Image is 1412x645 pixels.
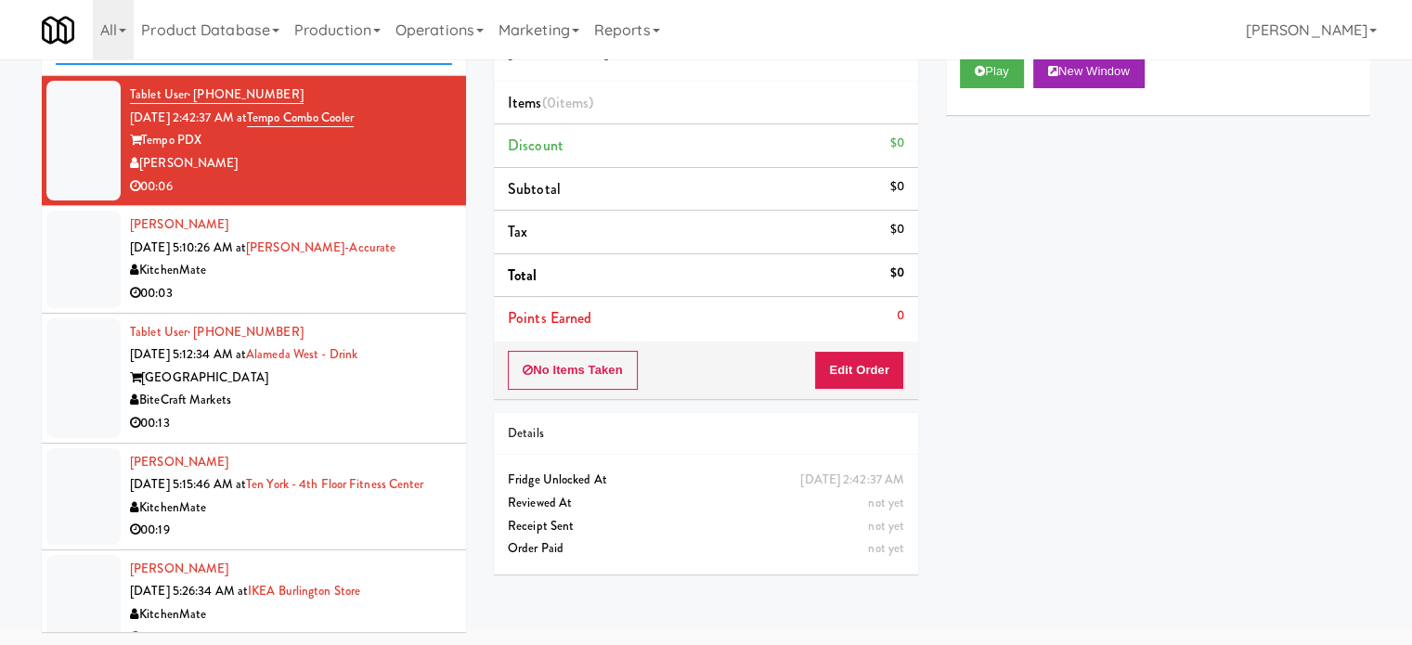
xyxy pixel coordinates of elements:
[890,262,904,285] div: $0
[508,351,638,390] button: No Items Taken
[130,453,228,471] a: [PERSON_NAME]
[897,304,904,328] div: 0
[890,175,904,199] div: $0
[246,345,357,363] a: Alameda West - Drink
[508,492,904,515] div: Reviewed At
[130,239,246,256] span: [DATE] 5:10:26 AM at
[130,519,452,542] div: 00:19
[130,323,304,341] a: Tablet User· [PHONE_NUMBER]
[508,46,904,60] h5: [PERSON_NAME]
[508,537,904,561] div: Order Paid
[188,85,304,103] span: · [PHONE_NUMBER]
[130,603,452,626] div: KitchenMate
[508,469,904,492] div: Fridge Unlocked At
[508,221,527,242] span: Tax
[508,135,564,156] span: Discount
[42,206,466,313] li: [PERSON_NAME][DATE] 5:10:26 AM at[PERSON_NAME]-AccurateKitchenMate00:03
[246,239,395,256] a: [PERSON_NAME]-Accurate
[42,314,466,444] li: Tablet User· [PHONE_NUMBER][DATE] 5:12:34 AM atAlameda West - Drink[GEOGRAPHIC_DATA]BiteCraft Mar...
[130,497,452,520] div: KitchenMate
[246,475,424,493] a: Ten York - 4th Floor Fitness Center
[868,539,904,557] span: not yet
[800,469,904,492] div: [DATE] 2:42:37 AM
[130,152,452,175] div: [PERSON_NAME]
[42,444,466,550] li: [PERSON_NAME][DATE] 5:15:46 AM atTen York - 4th Floor Fitness CenterKitchenMate00:19
[868,494,904,511] span: not yet
[130,215,228,233] a: [PERSON_NAME]
[130,412,452,435] div: 00:13
[1033,55,1145,88] button: New Window
[130,582,248,600] span: [DATE] 5:26:34 AM at
[130,129,452,152] div: Tempo PDX
[130,389,452,412] div: BiteCraft Markets
[814,351,904,390] button: Edit Order
[130,85,304,104] a: Tablet User· [PHONE_NUMBER]
[42,76,466,206] li: Tablet User· [PHONE_NUMBER][DATE] 2:42:37 AM atTempo Combo CoolerTempo PDX[PERSON_NAME]00:06
[890,132,904,155] div: $0
[130,259,452,282] div: KitchenMate
[42,14,74,46] img: Micromart
[508,515,904,538] div: Receipt Sent
[508,92,593,113] span: Items
[556,92,589,113] ng-pluralize: items
[130,175,452,199] div: 00:06
[248,582,360,600] a: IKEA Burlington Store
[130,282,452,305] div: 00:03
[868,517,904,535] span: not yet
[508,264,538,286] span: Total
[508,422,904,445] div: Details
[130,109,247,126] span: [DATE] 2:42:37 AM at
[508,307,591,329] span: Points Earned
[130,560,228,577] a: [PERSON_NAME]
[890,218,904,241] div: $0
[130,367,452,390] div: [GEOGRAPHIC_DATA]
[130,345,246,363] span: [DATE] 5:12:34 AM at
[188,323,304,341] span: · [PHONE_NUMBER]
[508,178,561,200] span: Subtotal
[542,92,594,113] span: (0 )
[247,109,354,127] a: Tempo Combo Cooler
[960,55,1024,88] button: Play
[130,475,246,493] span: [DATE] 5:15:46 AM at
